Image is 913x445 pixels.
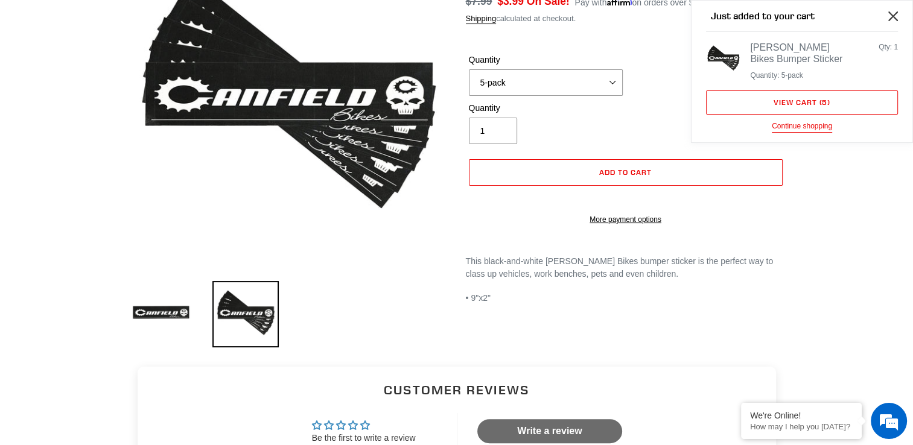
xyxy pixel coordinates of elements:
[128,281,194,347] img: Load image into Gallery viewer, Canfield Bikes Bumper Sticker
[212,281,279,347] img: Load image into Gallery viewer, Canfield Bikes Bumper Sticker
[750,411,853,420] div: We're Online!
[466,14,497,24] a: Shipping
[469,214,783,225] a: More payment options
[312,418,416,432] div: Average rating is 0.00 stars
[822,98,827,107] span: 5 items
[750,70,844,81] li: Quantity: 5-pack
[70,141,167,263] span: We're online!
[894,43,898,51] span: 1
[466,255,786,280] p: This black-and-white [PERSON_NAME] Bikes bumper sticker is the perfect way to class up vehicles, ...
[772,121,832,133] button: Continue shopping
[198,6,227,35] div: Minimize live chat window
[879,43,892,51] span: Qty:
[750,422,853,431] p: How may I help you today?
[39,60,69,90] img: d_696896380_company_1647369064580_696896380
[312,432,416,444] div: Be the first to write a review
[477,419,622,443] a: Write a review
[466,13,786,25] div: calculated at checkout.
[147,381,766,399] h2: Customer Reviews
[599,168,652,177] span: Add to cart
[750,42,844,65] div: [PERSON_NAME] Bikes Bumper Sticker
[6,308,230,350] textarea: Type your message and hit 'Enter'
[706,42,740,76] img: Canfield Bikes Bumper Sticker
[750,68,844,81] ul: Product details
[13,66,31,84] div: Navigation go back
[466,292,786,317] p: • 9"x2"
[880,2,907,30] button: Close
[706,90,898,115] a: View cart (5 items)
[469,54,623,66] label: Quantity
[81,68,221,83] div: Chat with us now
[469,159,783,186] button: Add to cart
[706,10,898,32] h2: Just added to your cart
[469,102,623,115] label: Quantity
